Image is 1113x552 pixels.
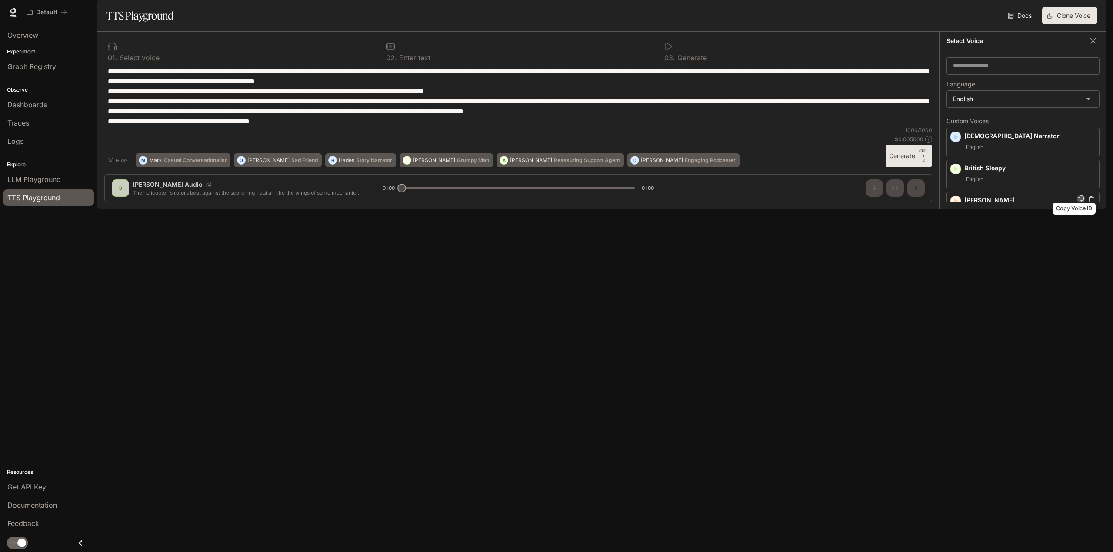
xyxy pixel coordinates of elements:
button: GenerateCTRL +⏎ [886,145,932,167]
p: [PERSON_NAME] [413,158,455,163]
p: [DEMOGRAPHIC_DATA] Narrator [964,132,1096,140]
p: Casual Conversationalist [164,158,227,163]
button: HHadesStory Narrator [325,153,396,167]
p: [PERSON_NAME] [641,158,683,163]
p: Story Narrator [356,158,392,163]
button: O[PERSON_NAME]Sad Friend [234,153,322,167]
p: [PERSON_NAME] [964,196,1096,205]
p: Select voice [117,54,160,61]
p: [PERSON_NAME] [247,158,290,163]
button: Copy Voice ID [1076,195,1085,202]
div: D [631,153,639,167]
p: Mark [149,158,162,163]
div: H [329,153,337,167]
p: British Sleepy [964,164,1096,172]
div: English [947,91,1099,107]
p: 0 3 . [664,54,675,61]
p: Hades [339,158,354,163]
h1: TTS Playground [106,7,173,24]
button: All workspaces [23,3,71,21]
button: MMarkCasual Conversationalist [136,153,230,167]
button: A[PERSON_NAME]Reassuring Support Agent [497,153,624,167]
p: Grumpy Man [457,158,489,163]
p: 0 1 . [108,54,117,61]
p: Generate [675,54,707,61]
a: Docs [1006,7,1035,24]
span: English [964,142,985,152]
p: Enter text [397,54,430,61]
div: Copy Voice ID [1053,203,1096,215]
button: Hide [104,153,132,167]
p: CTRL + [919,148,929,159]
div: A [500,153,508,167]
p: [PERSON_NAME] [510,158,552,163]
p: Custom Voices [946,118,1100,124]
p: Default [36,9,57,16]
div: T [403,153,411,167]
div: O [237,153,245,167]
div: M [139,153,147,167]
span: English [964,174,985,185]
p: Language [946,81,975,87]
p: ⏎ [919,148,929,164]
button: T[PERSON_NAME]Grumpy Man [400,153,493,167]
button: Clone Voice [1042,7,1097,24]
p: Engaging Podcaster [685,158,736,163]
button: D[PERSON_NAME]Engaging Podcaster [627,153,740,167]
p: 0 2 . [386,54,397,61]
p: Reassuring Support Agent [554,158,620,163]
p: Sad Friend [291,158,318,163]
